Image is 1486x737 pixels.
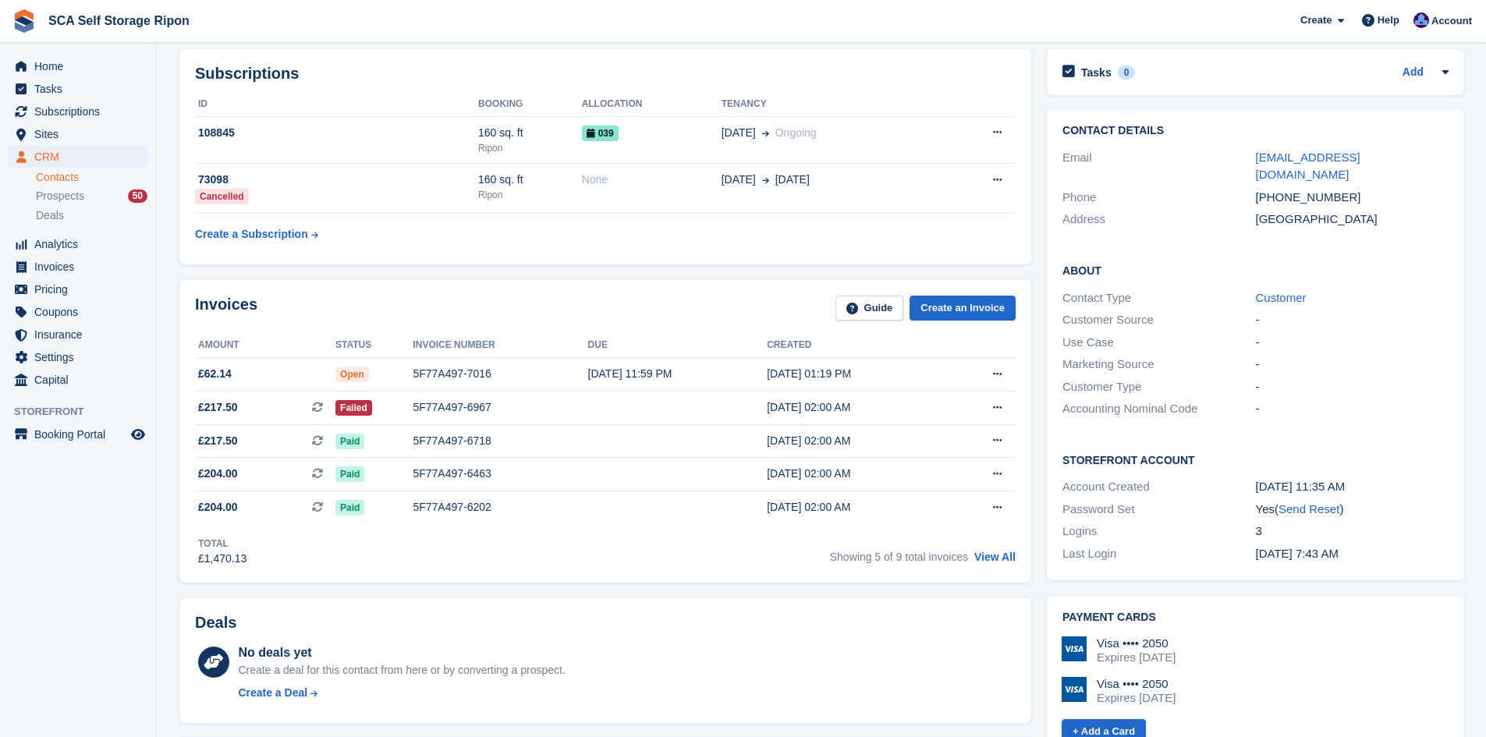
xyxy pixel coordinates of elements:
[34,346,128,368] span: Settings
[835,296,904,321] a: Guide
[34,78,128,100] span: Tasks
[1062,611,1449,624] h2: Payment cards
[1062,289,1255,307] div: Contact Type
[1256,356,1449,374] div: -
[1279,502,1339,516] a: Send Reset
[722,125,756,141] span: [DATE]
[1118,66,1136,80] div: 0
[198,366,232,382] span: £62.14
[413,433,587,449] div: 5F77A497-6718
[974,551,1016,563] a: View All
[1097,650,1176,664] div: Expires [DATE]
[195,226,308,243] div: Create a Subscription
[582,172,722,188] div: None
[34,369,128,391] span: Capital
[1097,636,1176,650] div: Visa •••• 2050
[1062,149,1255,184] div: Email
[478,141,582,155] div: Ripon
[1256,291,1307,304] a: Customer
[1413,12,1429,28] img: Sarah Race
[1062,189,1255,207] div: Phone
[36,189,84,204] span: Prospects
[195,614,236,632] h2: Deals
[478,188,582,202] div: Ripon
[8,278,147,300] a: menu
[830,551,968,563] span: Showing 5 of 9 total invoices
[1256,311,1449,329] div: -
[722,172,756,188] span: [DATE]
[582,92,722,117] th: Allocation
[413,366,587,382] div: 5F77A497-7016
[195,220,318,249] a: Create a Subscription
[198,433,238,449] span: £217.50
[198,537,246,551] div: Total
[767,333,946,358] th: Created
[1378,12,1399,28] span: Help
[238,685,307,701] div: Create a Deal
[34,324,128,345] span: Insurance
[1256,501,1449,519] div: Yes
[195,189,249,204] div: Cancelled
[1256,478,1449,496] div: [DATE] 11:35 AM
[36,207,147,224] a: Deals
[775,126,817,139] span: Ongoing
[34,278,128,300] span: Pricing
[335,333,413,358] th: Status
[8,346,147,368] a: menu
[36,170,147,185] a: Contacts
[1256,547,1339,560] time: 2025-03-29 07:43:20 UTC
[128,190,147,203] div: 50
[34,55,128,77] span: Home
[8,101,147,122] a: menu
[1062,311,1255,329] div: Customer Source
[1062,636,1087,661] img: Visa Logo
[1062,125,1449,137] h2: Contact Details
[34,256,128,278] span: Invoices
[8,301,147,323] a: menu
[335,466,364,482] span: Paid
[335,400,372,416] span: Failed
[1256,189,1449,207] div: [PHONE_NUMBER]
[36,208,64,223] span: Deals
[12,9,36,33] img: stora-icon-8386f47178a22dfd0bd8f6a31ec36ba5ce8667c1dd55bd0f319d3a0aa187defe.svg
[42,8,196,34] a: SCA Self Storage Ripon
[129,425,147,444] a: Preview store
[238,685,565,701] a: Create a Deal
[1256,151,1360,182] a: [EMAIL_ADDRESS][DOMAIN_NAME]
[195,125,478,141] div: 108845
[588,333,768,358] th: Due
[1062,452,1449,467] h2: Storefront Account
[1256,523,1449,540] div: 3
[767,433,946,449] div: [DATE] 02:00 AM
[14,404,155,420] span: Storefront
[34,301,128,323] span: Coupons
[413,399,587,416] div: 5F77A497-6967
[1275,502,1343,516] span: ( )
[775,172,810,188] span: [DATE]
[195,296,257,321] h2: Invoices
[8,324,147,345] a: menu
[8,78,147,100] a: menu
[1062,545,1255,563] div: Last Login
[1256,211,1449,229] div: [GEOGRAPHIC_DATA]
[198,499,238,516] span: £204.00
[195,65,1016,83] h2: Subscriptions
[8,123,147,145] a: menu
[1062,378,1255,396] div: Customer Type
[478,92,582,117] th: Booking
[413,466,587,482] div: 5F77A497-6463
[582,126,619,141] span: 039
[198,551,246,567] div: £1,470.13
[1062,211,1255,229] div: Address
[767,366,946,382] div: [DATE] 01:19 PM
[8,369,147,391] a: menu
[34,423,128,445] span: Booking Portal
[195,92,478,117] th: ID
[238,662,565,679] div: Create a deal for this contact from here or by converting a prospect.
[238,643,565,662] div: No deals yet
[335,367,369,382] span: Open
[1062,501,1255,519] div: Password Set
[1062,400,1255,418] div: Accounting Nominal Code
[195,333,335,358] th: Amount
[413,333,587,358] th: Invoice number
